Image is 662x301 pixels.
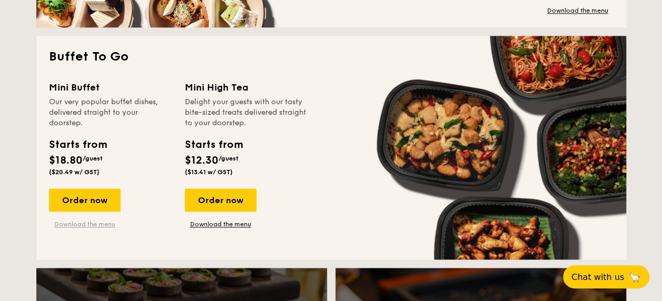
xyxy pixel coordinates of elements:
[49,168,100,176] span: ($20.49 w/ GST)
[185,137,242,153] div: Starts from
[49,220,121,228] a: Download the menu
[185,188,256,212] div: Order now
[542,6,614,15] a: Download the menu
[49,137,106,153] div: Starts from
[185,80,308,95] div: Mini High Tea
[83,155,103,162] span: /guest
[571,272,624,282] span: Chat with us
[185,220,256,228] a: Download the menu
[563,265,649,288] button: Chat with us🦙
[185,168,233,176] span: ($13.41 w/ GST)
[49,188,121,212] div: Order now
[185,154,219,167] span: $12.30
[49,154,83,167] span: $18.80
[628,271,641,283] span: 🦙
[219,155,239,162] span: /guest
[49,80,172,95] div: Mini Buffet
[49,48,614,65] h2: Buffet To Go
[49,97,172,128] div: Our very popular buffet dishes, delivered straight to your doorstep.
[185,97,308,128] div: Delight your guests with our tasty bite-sized treats delivered straight to your doorstep.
